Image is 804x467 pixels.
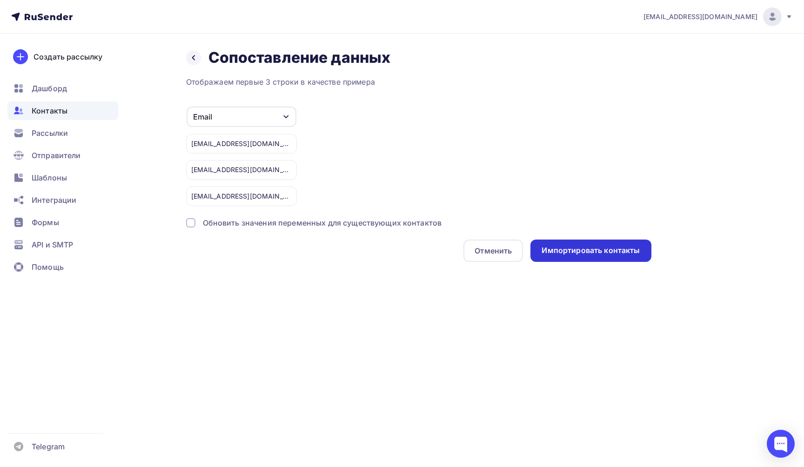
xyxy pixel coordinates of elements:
[32,127,68,139] span: Рассылки
[542,245,640,256] div: Импортировать контакты
[475,245,512,256] div: Отменить
[32,150,81,161] span: Отправители
[33,51,102,62] div: Создать рассылку
[32,172,67,183] span: Шаблоны
[643,7,793,26] a: [EMAIL_ADDRESS][DOMAIN_NAME]
[32,83,67,94] span: Дашборд
[32,217,59,228] span: Формы
[186,76,651,87] div: Отображаем первые 3 строки в качестве примера
[7,213,118,232] a: Формы
[32,261,64,273] span: Помощь
[32,239,73,250] span: API и SMTP
[32,194,76,206] span: Интеграции
[7,124,118,142] a: Рассылки
[7,168,118,187] a: Шаблоны
[32,441,65,452] span: Telegram
[7,79,118,98] a: Дашборд
[203,217,442,228] div: Обновить значения переменных для существующих контактов
[186,187,297,206] div: [EMAIL_ADDRESS][DOMAIN_NAME]
[193,111,212,122] div: Email
[7,146,118,165] a: Отправители
[186,106,297,127] button: Email
[208,48,391,67] h2: Сопоставление данных
[7,101,118,120] a: Контакты
[186,134,297,153] div: [EMAIL_ADDRESS][DOMAIN_NAME]
[643,12,757,21] span: [EMAIL_ADDRESS][DOMAIN_NAME]
[32,105,67,116] span: Контакты
[186,160,297,180] div: [EMAIL_ADDRESS][DOMAIN_NAME]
